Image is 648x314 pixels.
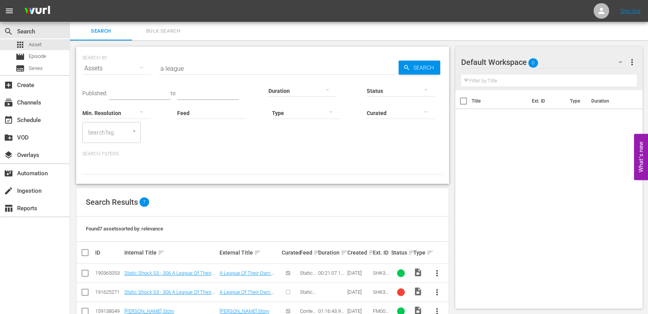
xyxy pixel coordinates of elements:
button: Open Feedback Widget [634,134,648,180]
span: Series [29,65,43,72]
div: Duration [318,248,345,257]
th: Title [472,90,527,112]
a: A League Of Their Own: Part 1 [219,270,274,282]
div: ID [95,249,122,256]
span: more_vert [432,269,442,278]
div: 01:16:43.999 [318,308,345,314]
span: Asset [16,40,25,49]
span: Search [410,61,440,75]
span: Schedule [4,115,13,125]
span: sort [408,249,415,256]
span: Published: [82,90,107,96]
div: [DATE] [347,289,371,295]
th: Duration [587,90,633,112]
span: more_vert [432,288,442,297]
span: Video [413,268,423,277]
span: 0 [528,55,538,71]
a: Static Shock S3 - 306 A League Of Their Own: Part 1 [124,270,214,282]
span: Episode [16,52,25,61]
span: Video [413,287,423,296]
div: Status [391,248,411,257]
div: Assets [82,58,151,79]
span: Found 7 assets sorted by: relevance [86,226,163,232]
a: [PERSON_NAME] Story [219,308,269,314]
span: sort [341,249,348,256]
span: 7 [139,197,149,207]
span: Automation [4,169,13,178]
div: 191625271 [95,289,122,295]
span: sort [314,249,321,256]
div: Type [413,248,426,257]
a: A League Of Their Own: Part 1 [219,289,274,301]
div: Default Workspace [461,51,630,73]
span: Create [4,80,13,90]
div: External Title [219,248,279,257]
span: sort [158,249,165,256]
th: Type [565,90,587,112]
div: Curated [282,249,298,256]
span: sort [368,249,375,256]
span: Series [16,64,25,73]
span: Episode [29,52,46,60]
span: SHK306F [373,289,388,301]
button: more_vert [428,264,446,283]
div: 00:21:07.157 [318,270,345,276]
span: Channels [4,98,13,107]
span: VOD [4,133,13,142]
div: Created [347,248,371,257]
div: [DATE] [347,308,371,314]
span: Search Results [86,197,138,207]
button: Open [131,127,138,135]
p: Search Filters: [82,151,443,157]
span: menu [5,6,14,16]
span: Ingestion [4,186,13,195]
span: Search [75,27,127,36]
span: Asset [29,41,42,49]
a: [PERSON_NAME] Story [124,308,174,314]
span: more_vert [627,58,637,67]
button: more_vert [428,283,446,302]
a: Sign Out [620,8,641,14]
img: ans4CAIJ8jUAAAAAAAAAAAAAAAAAAAAAAAAgQb4GAAAAAAAAAAAAAAAAAAAAAAAAJMjXAAAAAAAAAAAAAAAAAAAAAAAAgAT5G... [19,2,56,20]
span: Static Shock S3 [300,270,316,288]
div: Internal Title [124,248,217,257]
div: [DATE] [347,270,371,276]
button: Search [399,61,440,75]
div: Ext. ID [373,249,389,256]
span: Search [4,27,13,36]
div: Feed [300,248,316,257]
span: Static Shock [300,289,316,301]
div: 159138049 [95,308,122,314]
span: Reports [4,204,13,213]
th: Ext. ID [527,90,565,112]
div: 190365053 [95,270,122,276]
span: sort [254,249,261,256]
span: Bulk Search [137,27,190,36]
a: Static Shock S3 - 306 A League Of Their Own: Part 1 [124,289,214,301]
span: SHK306F [373,270,388,282]
span: to [171,90,176,96]
span: Overlays [4,150,13,160]
button: more_vert [627,53,637,72]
